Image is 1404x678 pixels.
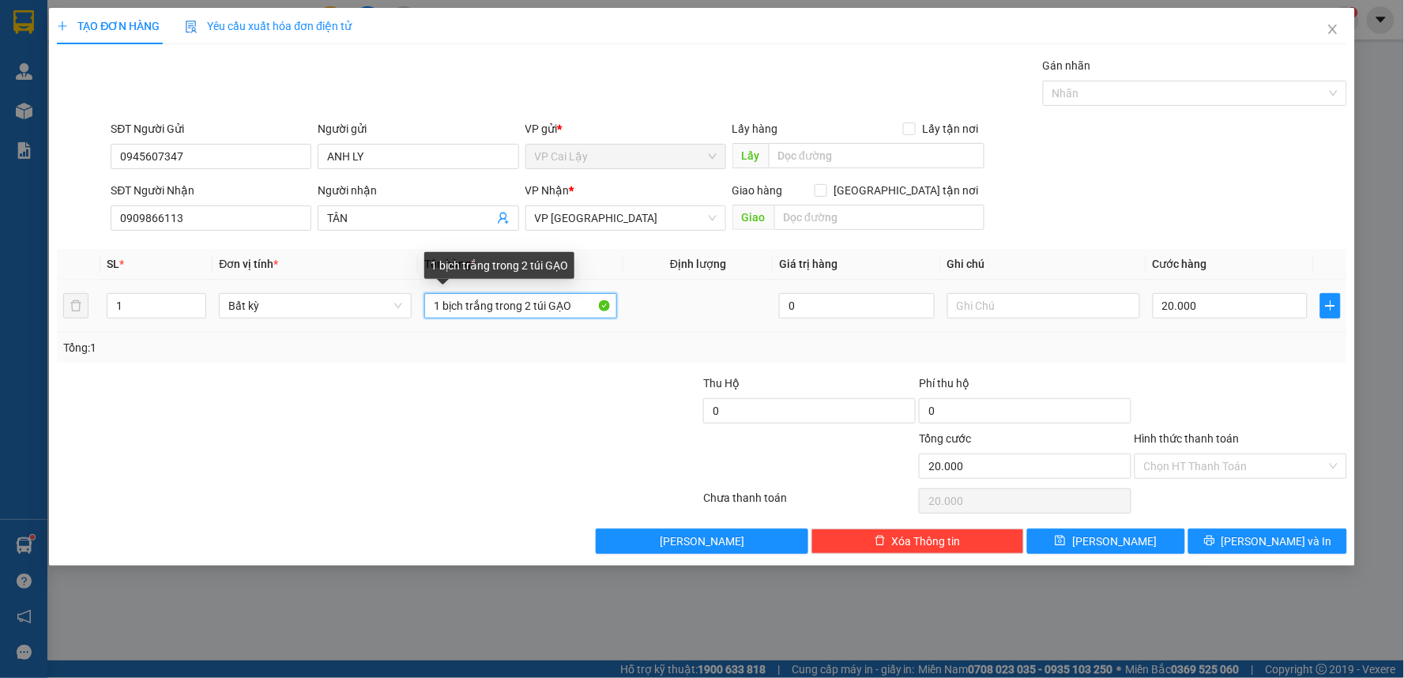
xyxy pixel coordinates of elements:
input: Dọc đường [769,143,985,168]
div: Chưa thanh toán [702,489,917,517]
img: icon [185,21,198,33]
div: SĐT Người Gửi [111,120,311,137]
span: Giá trị hàng [779,258,838,270]
div: VP gửi [525,120,726,137]
li: VP VP [PERSON_NAME] Lậy [7,66,109,119]
div: Tổng: 1 [63,339,542,356]
button: save[PERSON_NAME] [1027,529,1186,554]
span: printer [1204,535,1215,548]
div: Người nhận [318,182,518,199]
div: Phí thu hộ [919,375,1131,398]
input: 0 [779,293,935,318]
span: Tổng cước [919,432,971,445]
span: [PERSON_NAME] và In [1221,533,1332,550]
span: plus [57,21,68,32]
span: Xóa Thông tin [892,533,961,550]
span: VP Sài Gòn [535,206,717,230]
span: [PERSON_NAME] [660,533,744,550]
label: Hình thức thanh toán [1135,432,1240,445]
span: TẠO ĐƠN HÀNG [57,20,160,32]
li: VP VP [GEOGRAPHIC_DATA] [109,66,211,119]
span: Lấy hàng [732,122,778,135]
span: Cước hàng [1153,258,1207,270]
span: Giao [732,205,774,230]
span: close [1327,23,1339,36]
span: Thu Hộ [703,377,740,390]
button: printer[PERSON_NAME] và In [1188,529,1347,554]
button: Close [1311,8,1355,52]
span: [PERSON_NAME] [1072,533,1157,550]
button: deleteXóa Thông tin [811,529,1024,554]
span: plus [1321,299,1339,312]
span: VP Nhận [525,184,570,197]
span: Định lượng [670,258,726,270]
span: save [1055,535,1066,548]
span: VP Cai Lậy [535,145,717,168]
span: Yêu cầu xuất hóa đơn điện tử [185,20,352,32]
div: Người gửi [318,120,518,137]
img: logo.jpg [7,7,62,62]
button: [PERSON_NAME] [596,529,808,554]
button: plus [1320,293,1340,318]
div: 1 bịch trắng trong 2 túi GẠO [424,252,574,279]
span: user-add [497,212,510,224]
input: Ghi Chú [947,293,1140,318]
button: delete [63,293,88,318]
span: Đơn vị tính [219,258,278,270]
th: Ghi chú [941,249,1146,280]
span: Giao hàng [732,184,783,197]
div: Hải Duyên [97,20,195,50]
span: Lấy tận nơi [916,120,984,137]
input: Dọc đường [774,205,985,230]
input: VD: Bàn, Ghế [424,293,617,318]
span: Bất kỳ [228,294,402,318]
span: SL [107,258,119,270]
div: SĐT Người Nhận [111,182,311,199]
span: Lấy [732,143,769,168]
span: delete [875,535,886,548]
label: Gán nhãn [1043,59,1091,72]
span: [GEOGRAPHIC_DATA] tận nơi [827,182,984,199]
